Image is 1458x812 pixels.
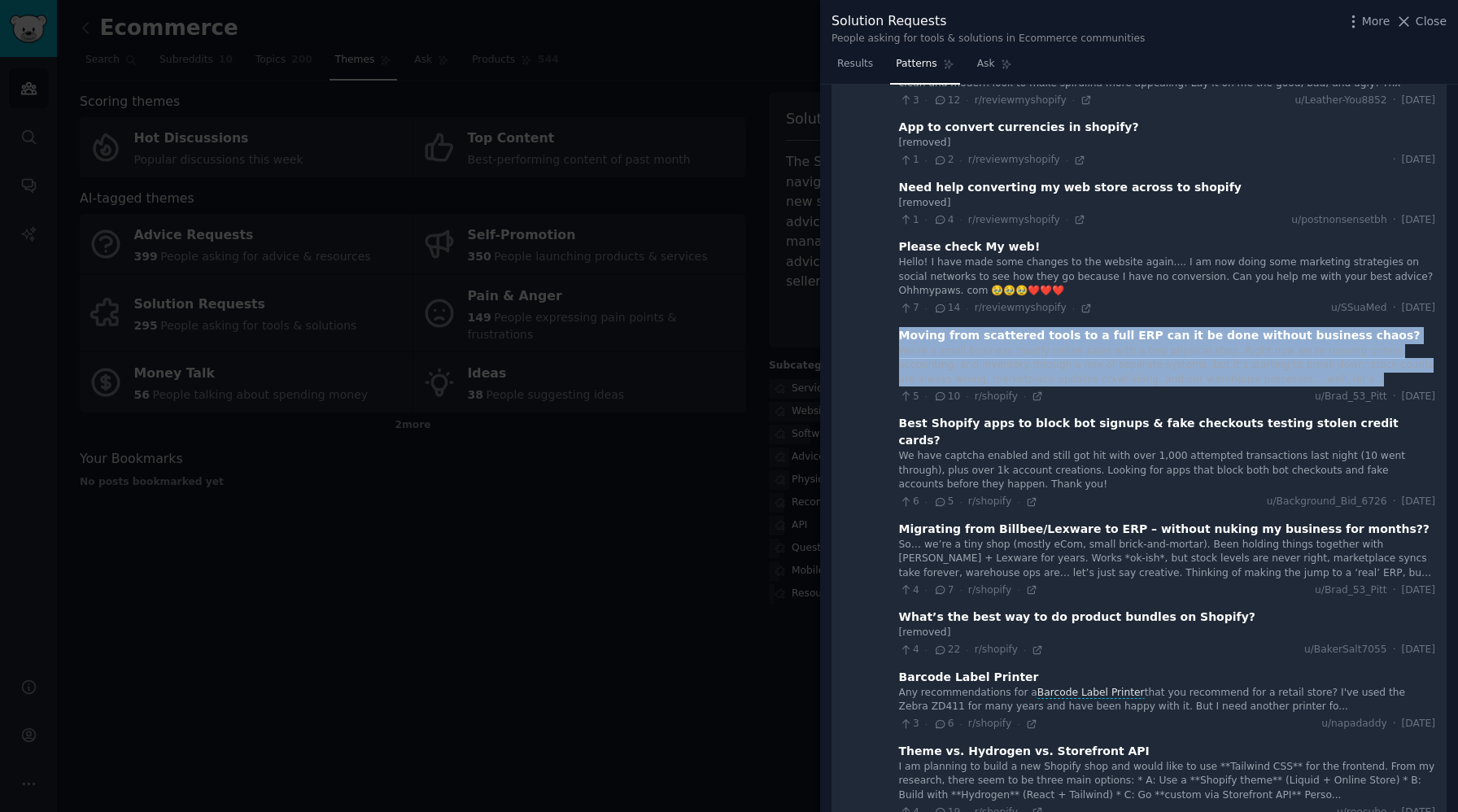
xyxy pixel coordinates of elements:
[977,57,995,72] span: Ask
[925,94,928,106] span: ·
[899,327,1421,344] div: Moving from scattered tools to a full ERP can it be done without business chaos?
[899,686,1435,714] div: Any recommendations for a that you recommend for a retail store? I've used the Zebra ZD411 for ma...
[899,136,1435,151] div: [removed]
[975,391,1018,402] span: r/shopify
[925,718,928,730] span: ·
[933,390,960,404] span: 10
[1395,13,1447,30] button: Close
[1393,643,1396,657] span: ·
[1402,495,1435,509] span: [DATE]
[1304,643,1387,657] span: u/BakerSalt7055
[1402,94,1435,108] span: [DATE]
[899,301,919,316] span: 7
[837,57,873,72] span: Results
[899,344,1435,387] div: We’re a small business mostly online sales with a tiny physical shop. Right now we’re running ord...
[960,496,963,508] span: ·
[1402,390,1435,404] span: [DATE]
[899,643,919,657] span: 4
[1291,213,1386,228] span: u/postnonsensetbh
[975,302,1067,313] span: r/reviewmyshopify
[1024,644,1026,656] span: ·
[1331,301,1387,316] span: u/SSuaMed
[899,717,919,731] span: 3
[1036,687,1146,699] span: Barcode Label Printer
[1294,94,1386,108] span: u/Leather-You8852
[899,390,919,404] span: 5
[899,94,919,108] span: 3
[1393,301,1396,316] span: ·
[899,255,1435,299] div: Hello! I have made some changes to the website again.... I am now doing some marketing strategies...
[966,303,968,314] span: ·
[971,51,1018,85] a: Ask
[933,717,954,731] span: 6
[925,303,928,314] span: ·
[966,94,968,106] span: ·
[1017,584,1019,596] span: ·
[899,213,919,228] span: 1
[896,57,936,72] span: Patterns
[899,669,1039,686] div: Barcode Label Printer
[960,584,963,596] span: ·
[1066,214,1068,225] span: ·
[925,391,928,402] span: ·
[1315,583,1387,598] span: u/Brad_53_Pitt
[933,153,954,168] span: 2
[1393,495,1396,509] span: ·
[1362,13,1390,30] span: More
[925,214,928,225] span: ·
[1402,717,1435,731] span: [DATE]
[960,155,963,166] span: ·
[933,213,954,228] span: 4
[933,495,954,509] span: 5
[1066,155,1068,166] span: ·
[1393,153,1396,168] span: ·
[832,51,879,85] a: Results
[890,51,959,85] a: Patterns
[899,626,1435,640] div: [removed]
[1024,391,1026,402] span: ·
[925,644,928,656] span: ·
[1402,301,1435,316] span: [DATE]
[1402,213,1435,228] span: [DATE]
[933,301,960,316] span: 14
[975,94,1067,106] span: r/reviewmyshopify
[968,718,1011,729] span: r/shopify
[925,496,928,508] span: ·
[899,495,919,509] span: 6
[899,538,1435,581] div: So… we’re a tiny shop (mostly eCom, small brick-and-mortar). Been holding things together with [P...
[899,583,919,598] span: 4
[1017,718,1019,730] span: ·
[899,179,1242,196] div: Need help converting my web store across to shopify
[899,415,1435,449] div: Best Shopify apps to block bot signups & fake checkouts testing stolen credit cards?
[1017,496,1019,508] span: ·
[832,32,1145,46] div: People asking for tools & solutions in Ecommerce communities
[899,609,1255,626] div: What’s the best way to do product bundles on Shopify?
[1393,583,1396,598] span: ·
[933,583,954,598] span: 7
[925,155,928,166] span: ·
[1393,213,1396,228] span: ·
[966,391,968,402] span: ·
[1393,390,1396,404] span: ·
[899,196,1435,211] div: [removed]
[899,119,1139,136] div: App to convert currencies in shopify?
[1321,717,1387,731] span: u/napadaddy
[899,521,1430,538] div: Migrating from Billbee/Lexware to ERP – without nuking my business for months??
[968,495,1011,507] span: r/shopify
[1072,94,1075,106] span: ·
[966,644,968,656] span: ·
[960,214,963,225] span: ·
[899,449,1435,492] div: We have captcha enabled and still got hit with over 1,000 attempted transactions last night (10 w...
[925,584,928,596] span: ·
[1393,94,1396,108] span: ·
[899,153,919,168] span: 1
[1402,583,1435,598] span: [DATE]
[1072,303,1075,314] span: ·
[933,643,960,657] span: 22
[1393,717,1396,731] span: ·
[1416,13,1447,30] span: Close
[1402,643,1435,657] span: [DATE]
[960,718,963,730] span: ·
[1267,495,1387,509] span: u/Background_Bid_6726
[933,94,960,108] span: 12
